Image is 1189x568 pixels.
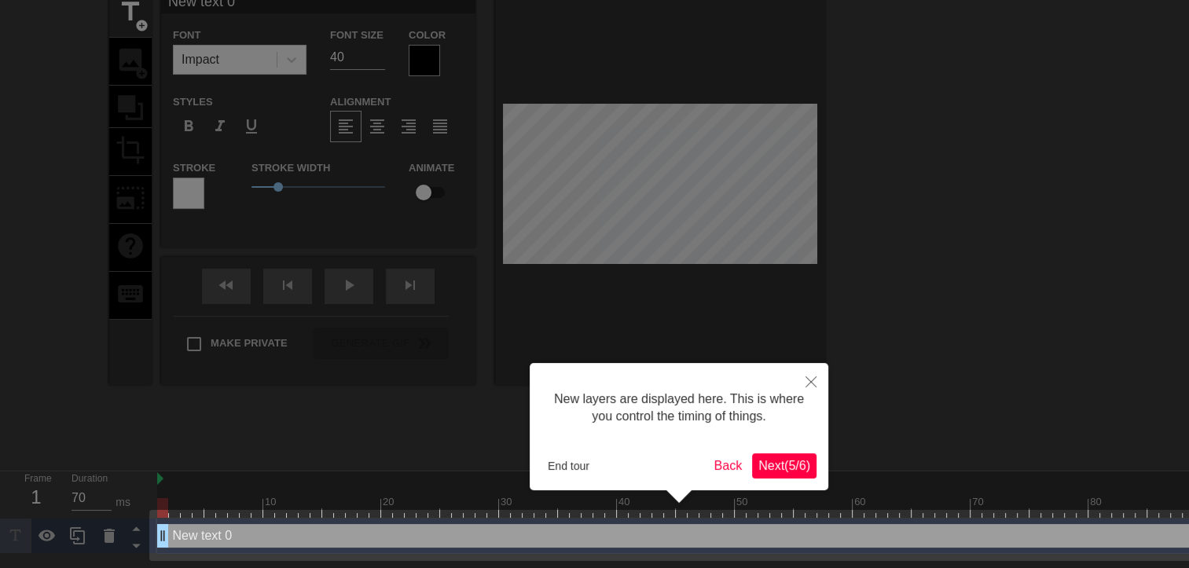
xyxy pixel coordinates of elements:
span: Next ( 5 / 6 ) [758,459,810,472]
button: End tour [541,454,596,478]
button: Next [752,453,817,478]
div: New layers are displayed here. This is where you control the timing of things. [541,375,817,442]
button: Back [708,453,749,478]
button: Close [794,363,828,399]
